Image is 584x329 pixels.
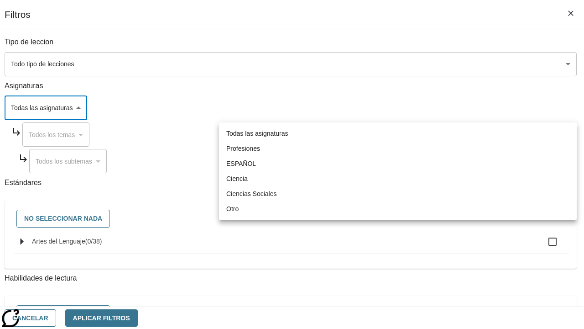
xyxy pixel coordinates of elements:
ul: Seleccione una Asignatura [219,122,577,220]
li: Profesiones [219,141,577,156]
li: Otro [219,202,577,217]
li: ESPAÑOL [219,156,577,171]
li: Ciencias Sociales [219,186,577,202]
li: Todas las asignaturas [219,126,577,141]
li: Ciencia [219,171,577,186]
